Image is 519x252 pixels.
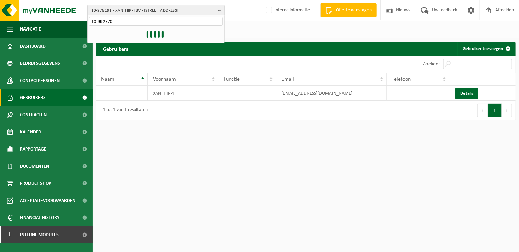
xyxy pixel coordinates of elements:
[488,104,502,117] button: 1
[423,62,440,67] label: Zoeken:
[477,104,488,117] button: Previous
[99,104,148,117] div: 1 tot 1 van 1 resultaten
[91,5,215,16] span: 10-978191 - XANTHIPPI BV - [STREET_ADDRESS]
[265,5,310,15] label: Interne informatie
[276,86,386,101] td: [EMAIL_ADDRESS][DOMAIN_NAME]
[224,76,240,82] span: Functie
[20,175,51,192] span: Product Shop
[20,106,47,123] span: Contracten
[20,158,49,175] span: Documenten
[101,76,114,82] span: Naam
[89,17,223,26] input: Zoeken naar gekoppelde vestigingen
[392,76,411,82] span: Telefoon
[20,123,41,141] span: Kalender
[20,55,60,72] span: Bedrijfsgegevens
[96,42,135,55] h2: Gebruikers
[320,3,377,17] a: Offerte aanvragen
[20,141,46,158] span: Rapportage
[20,72,60,89] span: Contactpersonen
[281,76,294,82] span: Email
[20,38,46,55] span: Dashboard
[148,86,218,101] td: XANTHIPPI
[153,76,176,82] span: Voornaam
[20,192,75,209] span: Acceptatievoorwaarden
[455,88,478,99] a: Details
[20,89,46,106] span: Gebruikers
[20,21,41,38] span: Navigatie
[7,226,13,243] span: I
[87,5,225,15] button: 10-978191 - XANTHIPPI BV - [STREET_ADDRESS]
[502,104,512,117] button: Next
[20,226,59,243] span: Interne modules
[20,209,59,226] span: Financial History
[334,7,373,14] span: Offerte aanvragen
[457,42,515,56] a: Gebruiker toevoegen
